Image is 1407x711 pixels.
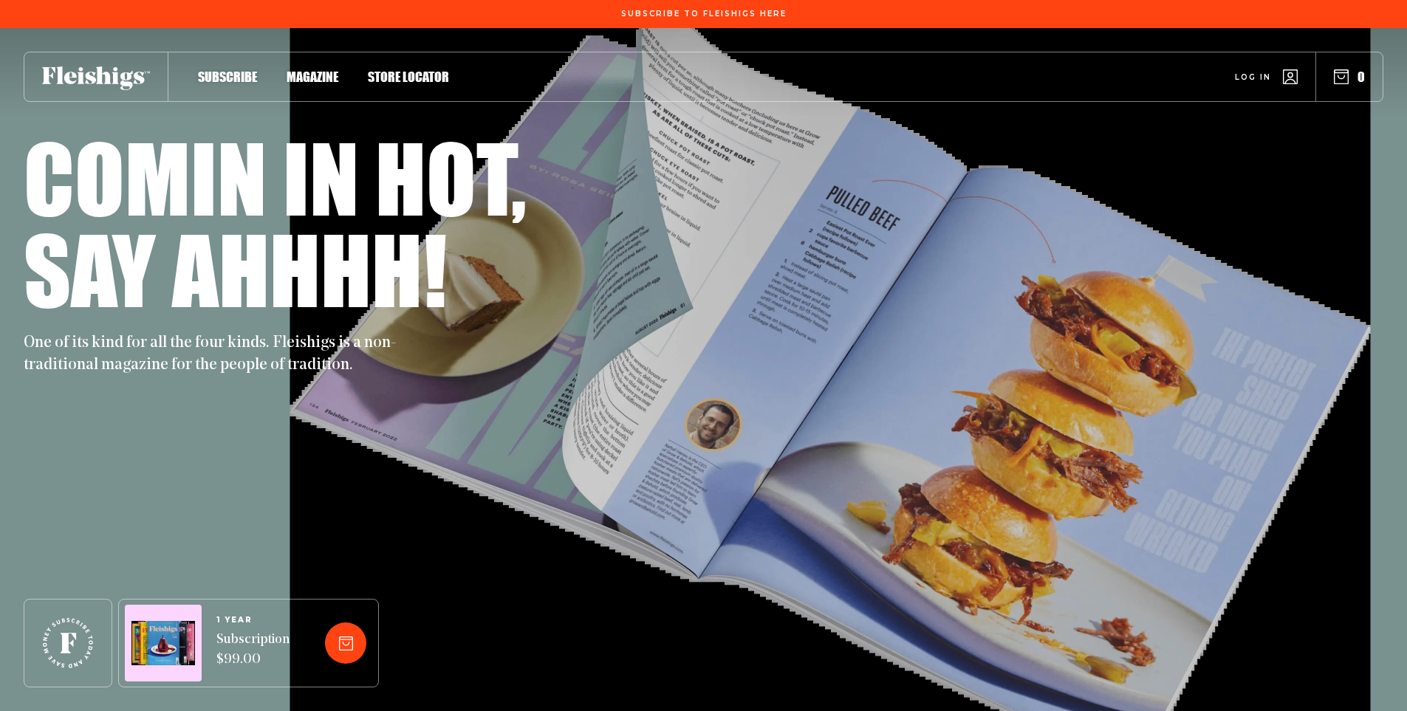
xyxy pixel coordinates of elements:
[1334,69,1365,85] button: 0
[368,66,449,86] a: Store locator
[287,69,338,85] span: Magazine
[287,66,338,86] a: Magazine
[216,616,290,670] a: 1 YEARSubscription $99.00
[216,631,290,670] span: Subscription $99.00
[24,223,447,315] h1: Say ahhhh!
[198,66,257,86] a: Subscribe
[621,10,787,18] span: Subscribe To Fleishigs Here
[198,69,257,85] span: Subscribe
[1235,69,1298,84] a: Log in
[24,131,527,223] h1: Comin in hot,
[216,616,290,625] span: 1 YEAR
[368,69,449,85] span: Store locator
[1235,72,1271,83] span: Log in
[131,621,195,666] img: Magazines image
[24,332,408,377] p: One of its kind for all the four kinds. Fleishigs is a non-traditional magazine for the people of...
[618,10,790,17] a: Subscribe To Fleishigs Here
